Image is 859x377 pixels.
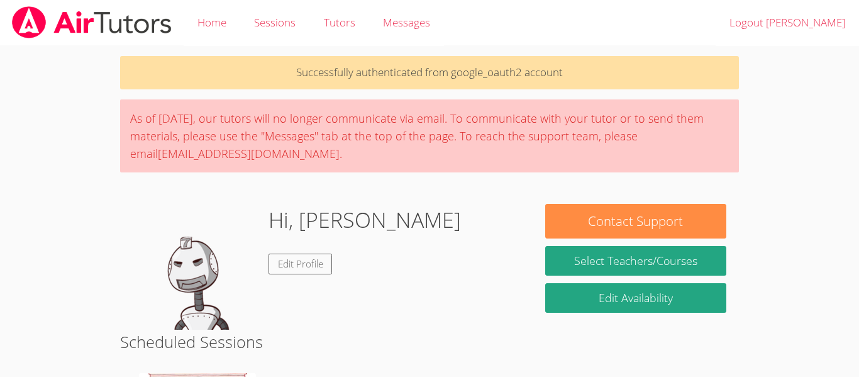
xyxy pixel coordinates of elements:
h2: Scheduled Sessions [120,330,739,354]
img: default.png [133,204,258,330]
div: As of [DATE], our tutors will no longer communicate via email. To communicate with your tutor or ... [120,99,739,172]
img: airtutors_banner-c4298cdbf04f3fff15de1276eac7730deb9818008684d7c2e4769d2f7ddbe033.png [11,6,173,38]
button: Contact Support [545,204,726,239]
p: Successfully authenticated from google_oauth2 account [120,56,739,89]
h1: Hi, [PERSON_NAME] [269,204,461,236]
a: Edit Availability [545,283,726,313]
span: Messages [383,15,430,30]
a: Edit Profile [269,254,333,274]
a: Select Teachers/Courses [545,246,726,276]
